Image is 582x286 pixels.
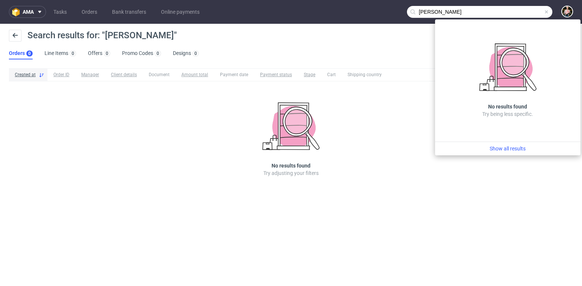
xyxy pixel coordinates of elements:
div: 0 [72,51,74,56]
span: Shipping country [348,72,382,78]
div: 0 [194,51,197,56]
h3: No results found [272,162,310,169]
a: Online payments [157,6,204,18]
span: Cart [327,72,336,78]
a: Designs0 [173,48,199,59]
a: Offers0 [88,48,110,59]
a: Tasks [49,6,71,18]
a: Show all results [438,145,578,152]
img: Marta Tomaszewska [562,6,572,17]
span: Amount total [181,72,208,78]
span: Created at [15,72,36,78]
h3: No results found [488,103,527,110]
span: ama [23,9,34,14]
span: Order ID [53,72,69,78]
span: Payment status [260,72,292,78]
p: Try being less specific. [482,110,533,118]
a: Orders [77,6,102,18]
span: Search results for: "[PERSON_NAME]" [27,30,177,40]
span: Document [149,72,170,78]
span: Payment date [220,72,248,78]
img: logo [12,8,23,16]
div: 0 [106,51,108,56]
span: Stage [304,72,315,78]
span: Manager [81,72,99,78]
div: 0 [157,51,159,56]
span: Client details [111,72,137,78]
div: 0 [28,51,31,56]
p: Try adjusting your filters [263,169,319,177]
button: ama [9,6,46,18]
a: Line Items0 [45,48,76,59]
a: Orders0 [9,48,33,59]
a: Bank transfers [108,6,151,18]
a: Promo Codes0 [122,48,161,59]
